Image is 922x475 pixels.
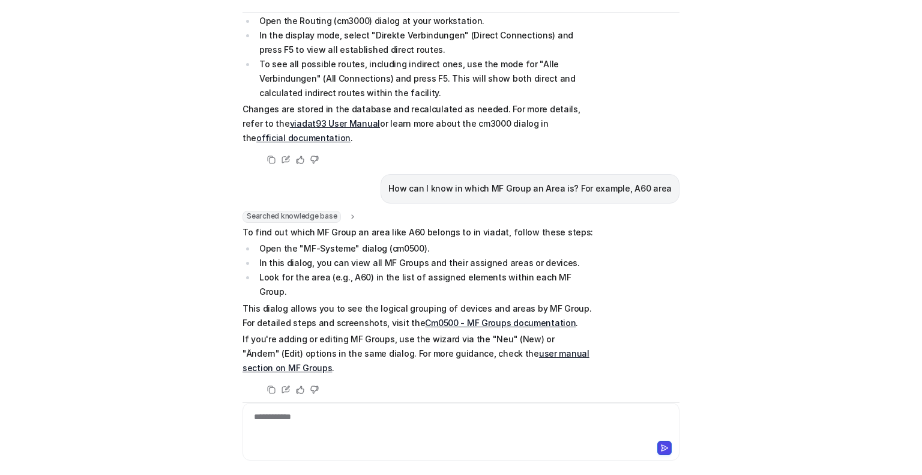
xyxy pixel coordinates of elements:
[256,57,594,100] li: To see all possible routes, including indirect ones, use the mode for "Alle Verbindungen" (All Co...
[243,301,594,330] p: This dialog allows you to see the logical grouping of devices and areas by MF Group. For detailed...
[256,256,594,270] li: In this dialog, you can view all MF Groups and their assigned areas or devices.
[256,133,351,143] a: official documentation
[256,14,594,28] li: Open the Routing (cm3000) dialog at your workstation.
[243,211,341,223] span: Searched knowledge base
[290,118,380,129] a: viadat93 User Manual
[256,270,594,299] li: Look for the area (e.g., A60) in the list of assigned elements within each MF Group.
[243,332,594,375] p: If you're adding or editing MF Groups, use the wizard via the "Neu" (New) or "Ändern" (Edit) opti...
[243,225,594,240] p: To find out which MF Group an area like A60 belongs to in viadat, follow these steps:
[425,318,576,328] a: Cm0500 - MF Groups documentation
[256,28,594,57] li: In the display mode, select "Direkte Verbindungen" (Direct Connections) and press F5 to view all ...
[243,102,594,145] p: Changes are stored in the database and recalculated as needed. For more details, refer to the or ...
[256,241,594,256] li: Open the "MF-Systeme" dialog (cm0500).
[388,181,672,196] p: How can I know in which MF Group an Area is? For example, A60 area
